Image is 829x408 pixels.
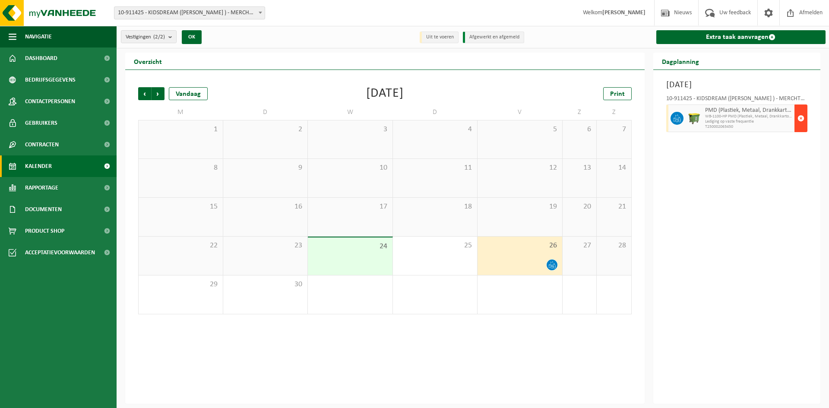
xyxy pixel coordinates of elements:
a: Extra taak aanvragen [656,30,826,44]
span: Rapportage [25,177,58,199]
span: 27 [567,241,592,250]
img: WB-1100-HPE-GN-51 [688,112,701,125]
div: [DATE] [366,87,404,100]
span: 16 [228,202,304,212]
span: Product Shop [25,220,64,242]
span: Vestigingen [126,31,165,44]
span: Print [610,91,625,98]
span: 28 [601,241,626,250]
span: Vorige [138,87,151,100]
span: 10-911425 - KIDSDREAM (VAN RIET, NATHALIE ) - MERCHTEM [114,6,265,19]
span: 19 [482,202,558,212]
td: W [308,104,393,120]
span: 11 [397,163,473,173]
span: 14 [601,163,626,173]
span: 1 [143,125,218,134]
span: 12 [482,163,558,173]
button: OK [182,30,202,44]
span: Contracten [25,134,59,155]
span: 29 [143,280,218,289]
a: Print [603,87,632,100]
span: WB-1100-HP PMD (Plastiek, Metaal, Drankkartons) (bedrijven) [705,114,793,119]
td: D [223,104,308,120]
span: Navigatie [25,26,52,47]
span: 10-911425 - KIDSDREAM (VAN RIET, NATHALIE ) - MERCHTEM [114,7,265,19]
span: 9 [228,163,304,173]
span: 22 [143,241,218,250]
span: 23 [228,241,304,250]
span: Volgende [152,87,165,100]
span: 8 [143,163,218,173]
span: 17 [312,202,388,212]
span: 5 [482,125,558,134]
span: 20 [567,202,592,212]
span: Contactpersonen [25,91,75,112]
h3: [DATE] [666,79,808,92]
span: 2 [228,125,304,134]
span: Documenten [25,199,62,220]
span: 6 [567,125,592,134]
td: D [393,104,478,120]
span: 15 [143,202,218,212]
span: 3 [312,125,388,134]
td: Z [563,104,597,120]
span: Lediging op vaste frequentie [705,119,793,124]
td: M [138,104,223,120]
span: 13 [567,163,592,173]
li: Uit te voeren [420,32,459,43]
span: Gebruikers [25,112,57,134]
li: Afgewerkt en afgemeld [463,32,524,43]
span: 7 [601,125,626,134]
h2: Overzicht [125,53,171,70]
span: 26 [482,241,558,250]
span: 18 [397,202,473,212]
span: PMD (Plastiek, Metaal, Drankkartons) (bedrijven) [705,107,793,114]
span: 10 [312,163,388,173]
span: 4 [397,125,473,134]
span: Bedrijfsgegevens [25,69,76,91]
span: Acceptatievoorwaarden [25,242,95,263]
td: Z [597,104,631,120]
strong: [PERSON_NAME] [602,9,645,16]
button: Vestigingen(2/2) [121,30,177,43]
span: Kalender [25,155,52,177]
div: 10-911425 - KIDSDREAM ([PERSON_NAME] ) - MERCHTEM [666,96,808,104]
span: 25 [397,241,473,250]
td: V [478,104,563,120]
span: 21 [601,202,626,212]
div: Vandaag [169,87,208,100]
h2: Dagplanning [653,53,708,70]
span: T250002063450 [705,124,793,130]
span: 24 [312,242,388,251]
span: Dashboard [25,47,57,69]
count: (2/2) [153,34,165,40]
span: 30 [228,280,304,289]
